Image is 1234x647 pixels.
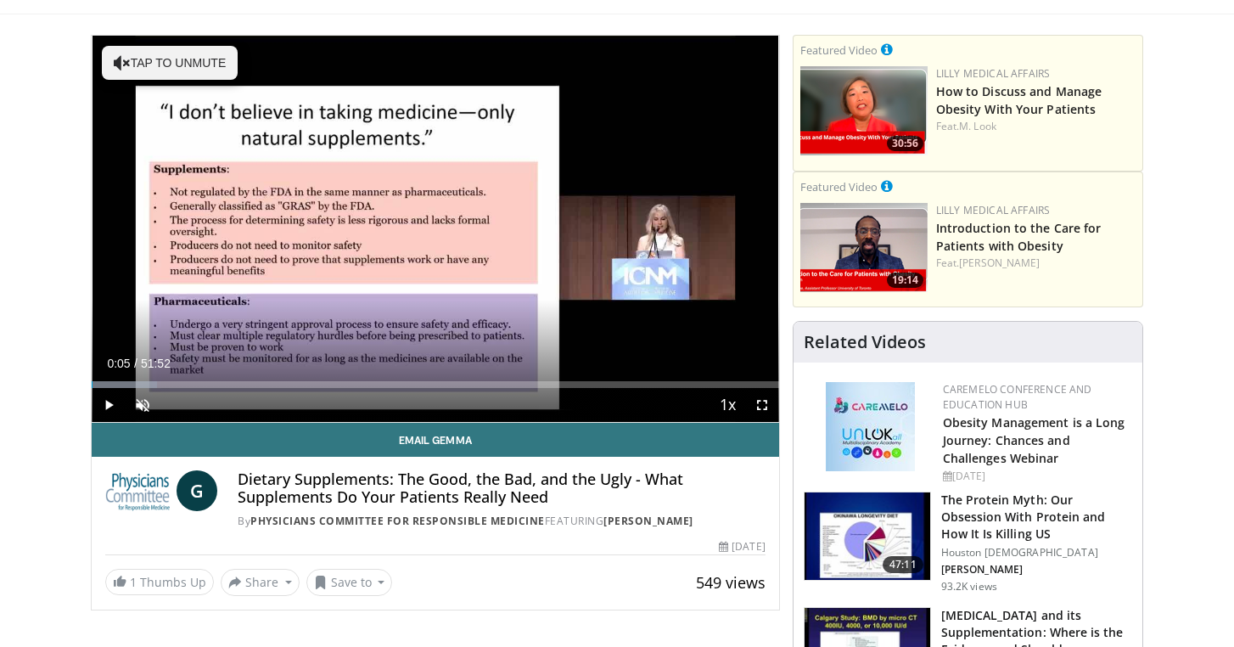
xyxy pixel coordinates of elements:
[102,46,238,80] button: Tap to unmute
[936,119,1136,134] div: Feat.
[936,220,1102,254] a: Introduction to the Care for Patients with Obesity
[105,569,214,595] a: 1 Thumbs Up
[826,382,915,471] img: 45df64a9-a6de-482c-8a90-ada250f7980c.png.150x105_q85_autocrop_double_scale_upscale_version-0.2.jpg
[105,470,170,511] img: Physicians Committee for Responsible Medicine
[943,469,1129,484] div: [DATE]
[936,66,1051,81] a: Lilly Medical Affairs
[221,569,300,596] button: Share
[800,203,928,292] a: 19:14
[941,546,1132,560] p: Houston [DEMOGRAPHIC_DATA]
[941,492,1132,543] h3: The Protein Myth: Our Obsession With Protein and How It Is Killing US
[92,36,779,423] video-js: Video Player
[887,136,923,151] span: 30:56
[941,563,1132,577] p: [PERSON_NAME]
[719,539,765,554] div: [DATE]
[107,357,130,370] span: 0:05
[306,569,393,596] button: Save to
[134,357,137,370] span: /
[800,66,928,155] a: 30:56
[800,179,878,194] small: Featured Video
[959,119,996,133] a: M. Look
[92,423,779,457] a: Email Gemma
[711,388,745,422] button: Playback Rate
[800,203,928,292] img: acc2e291-ced4-4dd5-b17b-d06994da28f3.png.150x105_q85_crop-smart_upscale.png
[943,382,1092,412] a: CaReMeLO Conference and Education Hub
[941,580,997,594] p: 93.2K views
[887,273,923,288] span: 19:14
[141,357,171,370] span: 51:52
[805,492,930,581] img: b7b8b05e-5021-418b-a89a-60a270e7cf82.150x105_q85_crop-smart_upscale.jpg
[936,203,1051,217] a: Lilly Medical Affairs
[959,256,1040,270] a: [PERSON_NAME]
[250,514,545,528] a: Physicians Committee for Responsible Medicine
[745,388,779,422] button: Fullscreen
[804,492,1132,594] a: 47:11 The Protein Myth: Our Obsession With Protein and How It Is Killing US Houston [DEMOGRAPHIC_...
[130,574,137,590] span: 1
[936,256,1136,271] div: Feat.
[800,66,928,155] img: c98a6a29-1ea0-4bd5-8cf5-4d1e188984a7.png.150x105_q85_crop-smart_upscale.png
[177,470,217,511] a: G
[883,556,923,573] span: 47:11
[238,470,765,507] h4: Dietary Supplements: The Good, the Bad, and the Ugly - What Supplements Do Your Patients Really Need
[126,388,160,422] button: Unmute
[603,514,693,528] a: [PERSON_NAME]
[936,83,1102,117] a: How to Discuss and Manage Obesity With Your Patients
[238,514,765,529] div: By FEATURING
[943,414,1125,466] a: Obesity Management is a Long Journey: Chances and Challenges Webinar
[696,572,766,593] span: 549 views
[800,42,878,58] small: Featured Video
[92,381,779,388] div: Progress Bar
[92,388,126,422] button: Play
[804,332,926,352] h4: Related Videos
